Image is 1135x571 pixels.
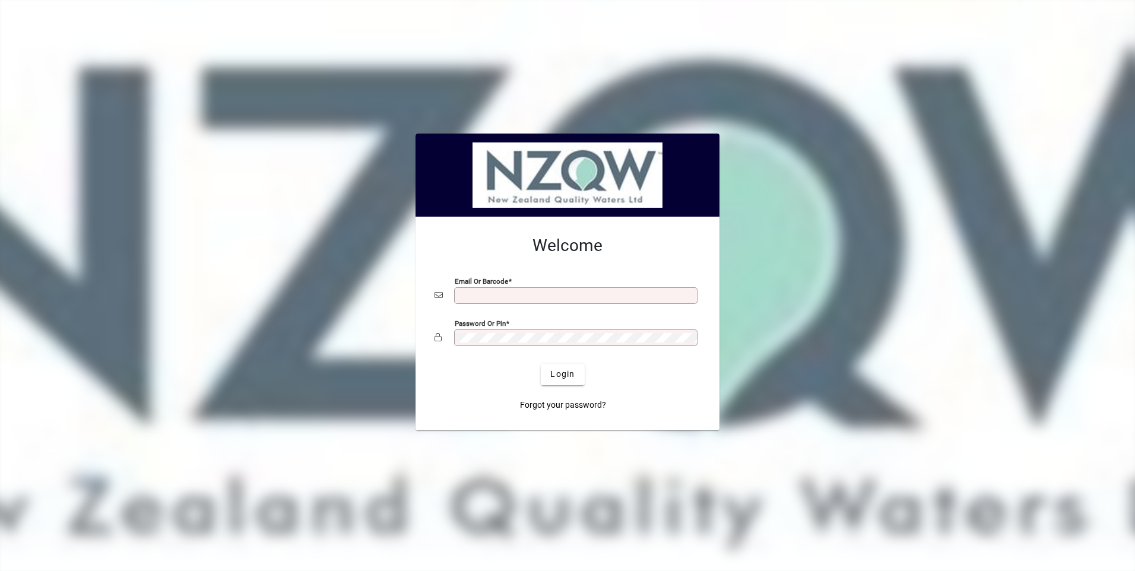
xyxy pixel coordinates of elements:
[435,236,700,256] h2: Welcome
[520,399,606,411] span: Forgot your password?
[541,364,584,385] button: Login
[455,277,508,285] mat-label: Email or Barcode
[515,395,611,416] a: Forgot your password?
[455,319,506,327] mat-label: Password or Pin
[550,368,575,380] span: Login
